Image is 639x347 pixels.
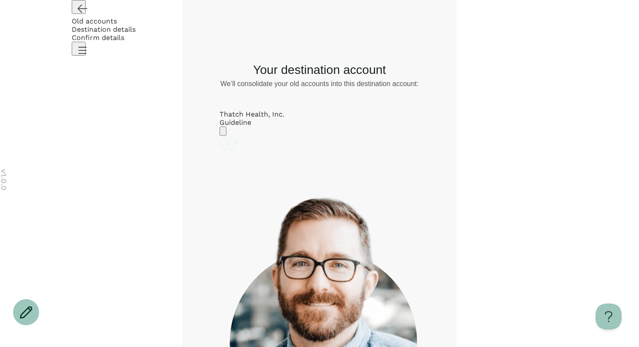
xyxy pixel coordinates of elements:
div: Thatch Health, Inc. [220,110,419,118]
p: We’ll consolidate your old accounts into this destination account: [193,79,446,89]
div: Guideline [220,118,419,127]
button: Open menu [72,42,86,56]
iframe: Toggle Customer Support [596,304,622,330]
h1: Your destination account [193,61,446,79]
span: Old accounts [72,17,117,25]
span: Destination details [72,25,136,33]
span: Confirm details [72,33,124,42]
button: Account options [220,127,226,136]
